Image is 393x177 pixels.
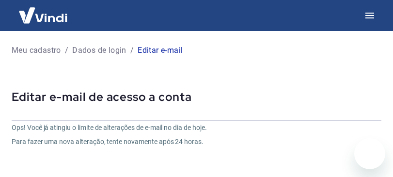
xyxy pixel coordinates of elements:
[12,89,381,105] p: Editar e-mail de acesso a conta
[12,45,61,56] p: Meu cadastro
[12,0,75,30] img: Vindi
[72,45,126,56] p: Dados de login
[12,137,258,147] p: Para fazer uma nova alteração, tente novamente após 24 horas.
[12,123,258,133] p: Ops! Você já atingiu o limite de alterações de e-mail no dia de hoje.
[65,45,68,56] p: /
[130,45,134,56] p: /
[138,45,183,56] p: Editar e-mail
[354,138,385,169] iframe: Botão para abrir a janela de mensagens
